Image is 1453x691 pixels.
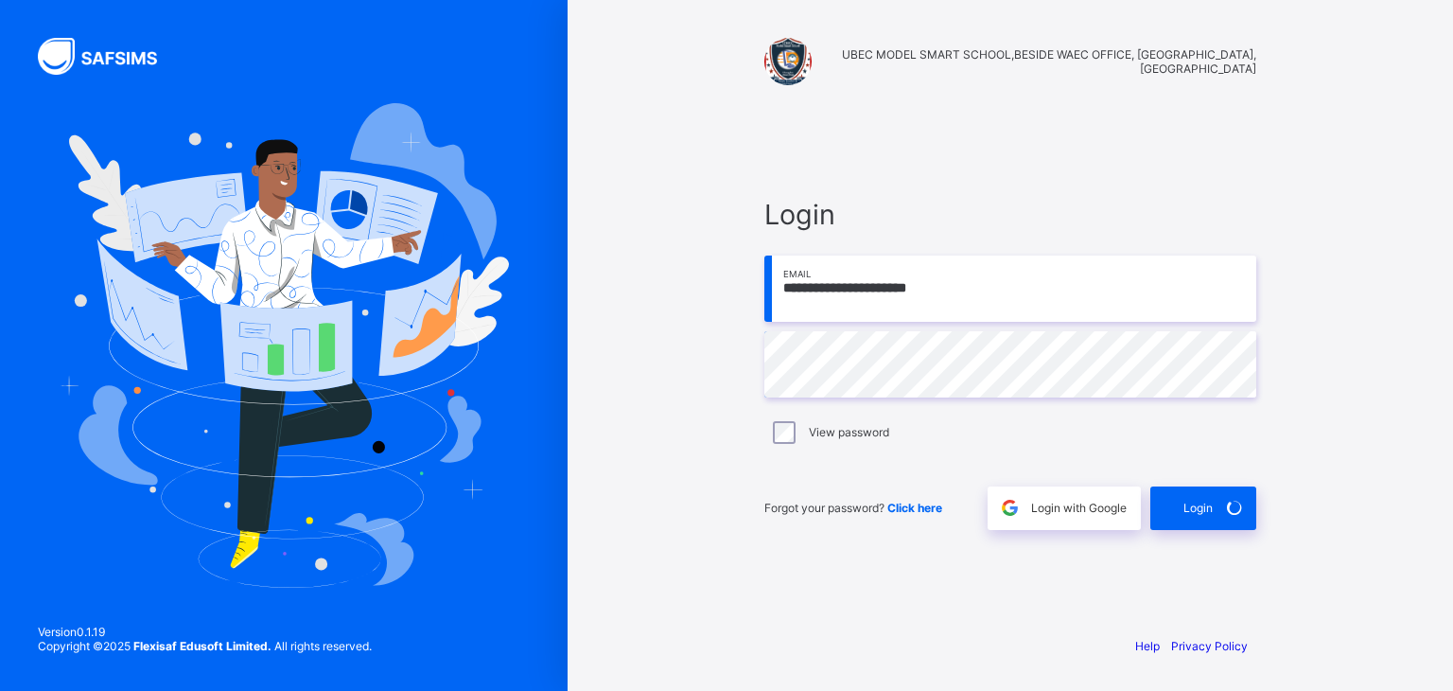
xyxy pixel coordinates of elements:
span: Version 0.1.19 [38,625,372,639]
a: Privacy Policy [1171,639,1248,653]
img: Hero Image [59,103,509,588]
span: Login [1183,501,1213,515]
img: google.396cfc9801f0270233282035f929180a.svg [999,497,1021,519]
a: Help [1135,639,1160,653]
span: Copyright © 2025 All rights reserved. [38,639,372,653]
span: UBEC MODEL SMART SCHOOL,BESIDE WAEC OFFICE, [GEOGRAPHIC_DATA],[GEOGRAPHIC_DATA] [821,47,1256,76]
span: Login with Google [1031,501,1127,515]
a: Click here [887,501,942,515]
label: View password [809,425,889,439]
strong: Flexisaf Edusoft Limited. [133,639,271,653]
img: SAFSIMS Logo [38,38,180,75]
span: Login [764,198,1256,231]
span: Forgot your password? [764,501,942,515]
